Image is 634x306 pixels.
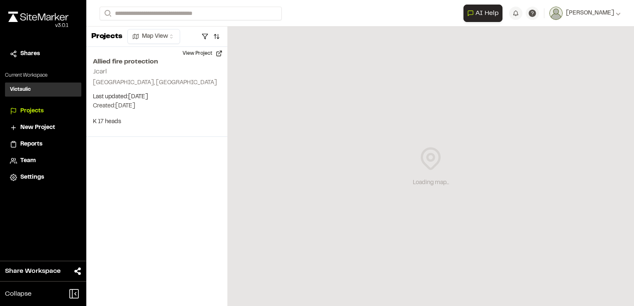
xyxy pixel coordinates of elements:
[566,9,614,18] span: [PERSON_NAME]
[463,5,502,22] button: Open AI Assistant
[20,123,55,132] span: New Project
[100,7,115,20] button: Search
[93,57,221,67] h2: Allied fire protection
[10,140,76,149] a: Reports
[475,8,499,18] span: AI Help
[20,173,44,182] span: Settings
[20,49,40,58] span: Shares
[93,78,221,87] p: [GEOGRAPHIC_DATA], [GEOGRAPHIC_DATA]
[5,266,61,276] span: Share Workspace
[8,12,68,22] img: rebrand.png
[8,22,68,29] div: Oh geez...please don't...
[10,49,76,58] a: Shares
[10,107,76,116] a: Projects
[10,156,76,165] a: Team
[20,156,36,165] span: Team
[549,7,621,20] button: [PERSON_NAME]
[93,92,221,102] p: Last updated: [DATE]
[91,31,122,42] p: Projects
[10,86,31,93] h3: Victaulic
[5,289,32,299] span: Collapse
[20,107,44,116] span: Projects
[93,69,107,75] h2: Jcarl
[10,173,76,182] a: Settings
[93,117,221,126] p: K 17 heads
[93,102,221,111] p: Created: [DATE]
[413,178,449,187] div: Loading map...
[178,47,227,60] button: View Project
[20,140,42,149] span: Reports
[10,123,76,132] a: New Project
[549,7,563,20] img: User
[463,5,506,22] div: Open AI Assistant
[5,72,81,79] p: Current Workspace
